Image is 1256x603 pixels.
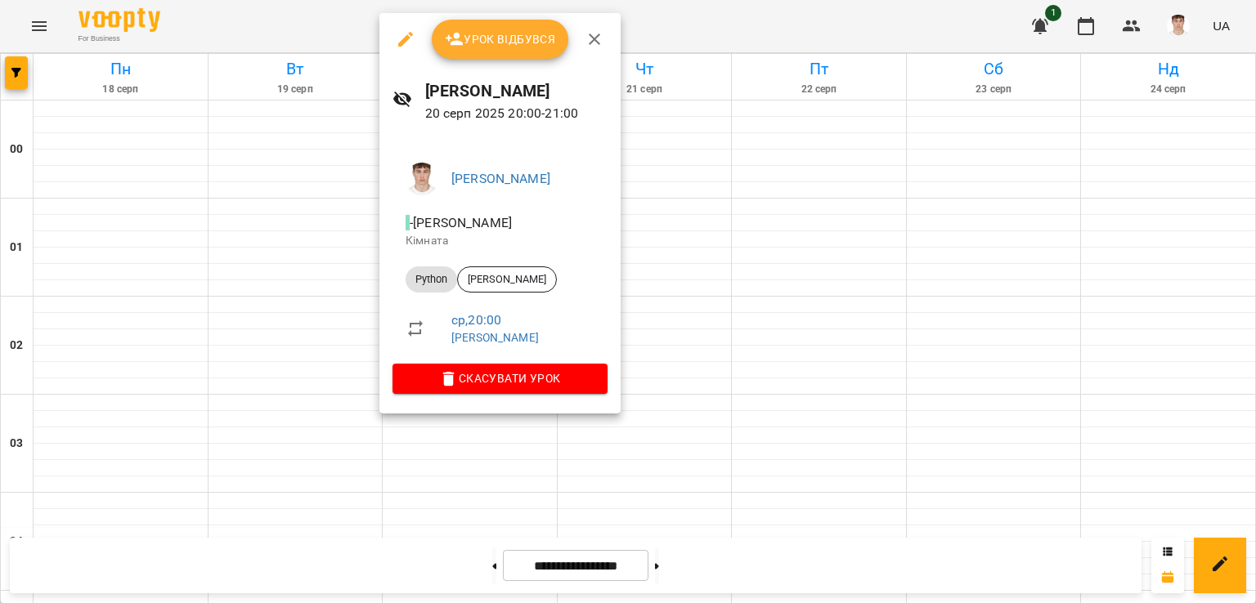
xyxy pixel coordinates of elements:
a: [PERSON_NAME] [451,331,539,344]
p: Кімната [406,233,594,249]
a: [PERSON_NAME] [451,171,550,186]
a: ср , 20:00 [451,312,501,328]
button: Урок відбувся [432,20,569,59]
span: - [PERSON_NAME] [406,215,515,230]
div: [PERSON_NAME] [457,266,557,293]
span: [PERSON_NAME] [458,272,556,287]
span: Урок відбувся [445,29,556,49]
span: Python [406,272,457,287]
p: 20 серп 2025 20:00 - 21:00 [425,104,608,123]
img: 8fe045a9c59afd95b04cf3756caf59e6.jpg [406,163,438,195]
span: Скасувати Урок [406,368,594,388]
button: Скасувати Урок [392,364,608,393]
h6: [PERSON_NAME] [425,78,608,104]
